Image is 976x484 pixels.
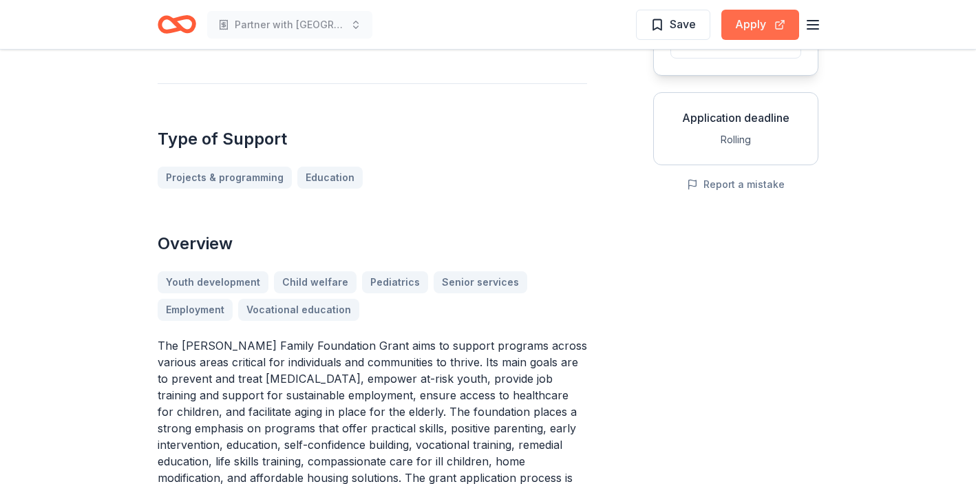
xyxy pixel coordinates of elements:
a: Education [297,167,363,189]
a: Home [158,8,196,41]
h2: Overview [158,233,587,255]
div: Rolling [665,131,807,148]
button: Report a mistake [687,176,785,193]
a: Projects & programming [158,167,292,189]
button: Apply [721,10,799,40]
h2: Type of Support [158,128,587,150]
button: Partner with [GEOGRAPHIC_DATA] for a New Literacy Initiative [207,11,372,39]
span: Partner with [GEOGRAPHIC_DATA] for a New Literacy Initiative [235,17,345,33]
span: Save [670,15,696,33]
div: Application deadline [665,109,807,126]
button: Save [636,10,710,40]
